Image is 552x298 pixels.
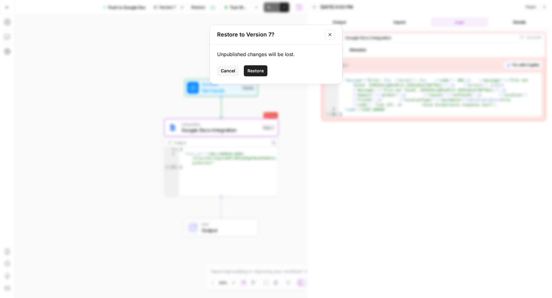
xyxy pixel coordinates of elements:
div: Unpublished changes will be lost. [217,51,335,58]
button: Restore [244,65,267,76]
button: Cancel [217,65,239,76]
button: Close modal [325,30,335,40]
span: Restore [247,68,264,74]
h2: Restore to Version 7? [217,30,321,39]
span: Cancel [221,68,235,74]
